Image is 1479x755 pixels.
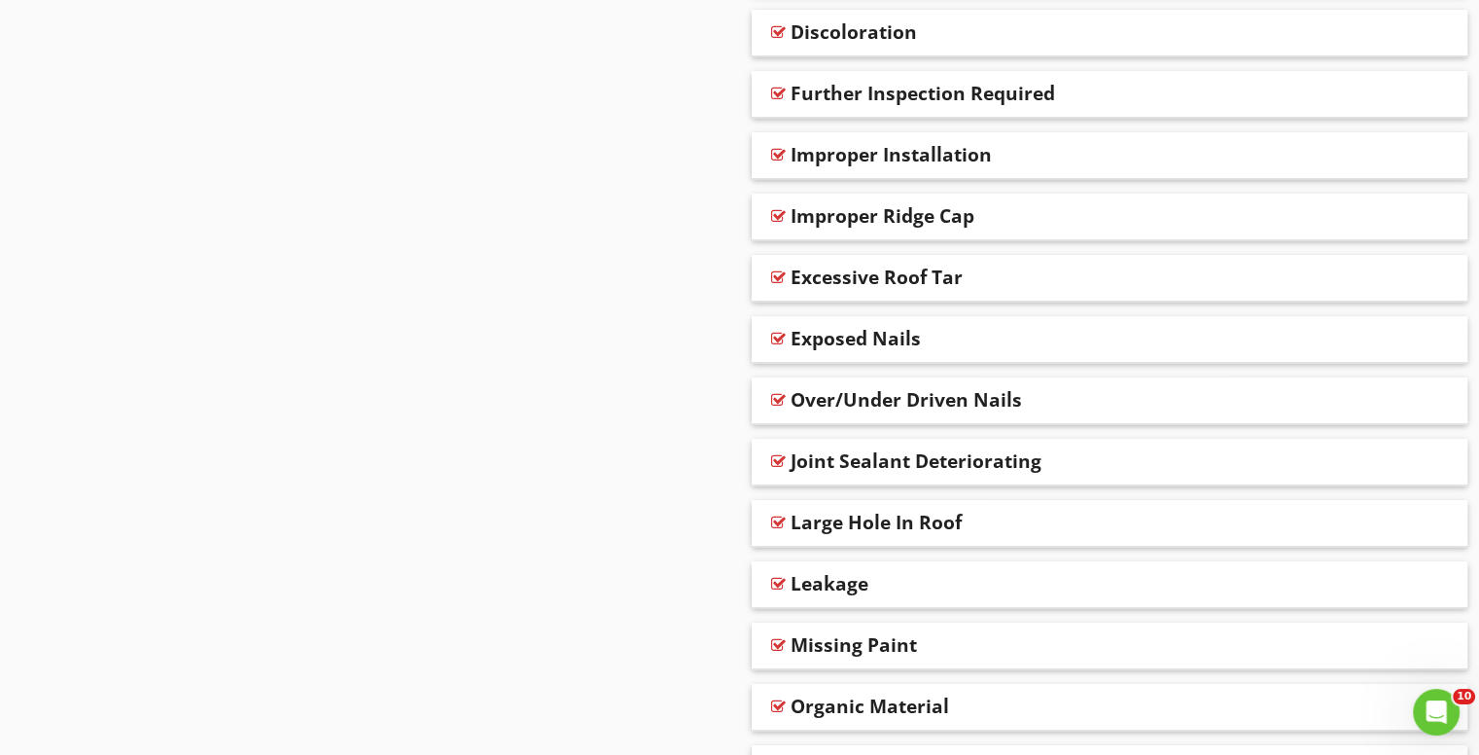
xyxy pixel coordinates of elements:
[791,143,992,166] div: Improper Installation
[791,266,963,289] div: Excessive Roof Tar
[791,388,1022,412] div: Over/Under Driven Nails
[791,695,949,718] div: Organic Material
[791,204,974,228] div: Improper Ridge Cap
[1453,689,1475,704] span: 10
[791,511,962,534] div: Large Hole In Roof
[791,20,917,44] div: Discoloration
[791,327,921,350] div: Exposed Nails
[791,633,917,657] div: Missing Paint
[791,449,1041,473] div: Joint Sealant Deteriorating
[791,82,1055,105] div: Further Inspection Required
[1413,689,1460,736] iframe: Intercom live chat
[791,572,868,595] div: Leakage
